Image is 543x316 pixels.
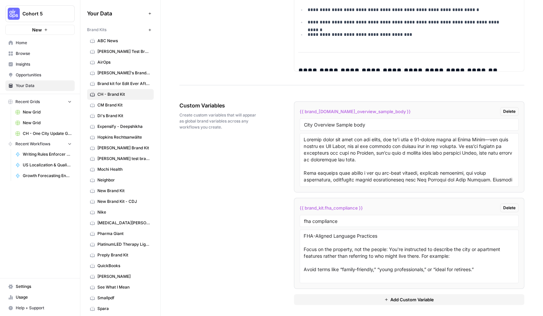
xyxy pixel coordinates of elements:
a: Brand kit for Edit Ever After ([PERSON_NAME]) [87,78,154,89]
a: Nike [87,207,154,218]
a: Browse [5,48,75,59]
span: Your Data [16,83,72,89]
a: New Brand Kit - CDJ [87,196,154,207]
span: Your Data [87,9,146,17]
span: Neighbor [97,177,151,183]
span: [PERSON_NAME] Brand Kit [97,145,151,151]
a: Insights [5,59,75,70]
a: Mochi Health [87,164,154,175]
span: AirOps [97,59,151,65]
a: New Grid [12,117,75,128]
span: Delete [503,205,516,211]
a: CM Brand Kit [87,100,154,110]
a: New Grid [12,107,75,117]
span: Add Custom Variable [390,296,434,303]
span: New [32,26,42,33]
a: Expensify - Deepshikha [87,121,154,132]
span: Hopkins Rechtsanwälte [97,134,151,140]
span: Cohort 5 [22,10,63,17]
span: {{ brand_kit.fha_compliance }} [300,205,363,211]
span: {{ brand_[DOMAIN_NAME]_overview_sample_body }} [300,108,411,115]
span: Di's Brand Kit [97,113,151,119]
a: CH - Brand Kit [87,89,154,100]
textarea: Loremip dolor sit amet con adi elits, doe te’i utla e 91-dolore magna al Enima Minim—ven quis nos... [304,136,515,184]
a: Opportunities [5,70,75,80]
span: CH - Brand Kit [97,91,151,97]
a: See What I Mean [87,282,154,293]
button: Recent Workflows [5,139,75,149]
span: Smallpdf [97,295,151,301]
a: AirOps [87,57,154,68]
span: [MEDICAL_DATA][PERSON_NAME] [97,220,151,226]
span: Usage [16,294,72,300]
span: Spara [97,306,151,312]
a: [PERSON_NAME] [87,271,154,282]
span: PlatinumLED Therapy Lights [97,241,151,247]
a: Smallpdf [87,293,154,303]
span: [PERSON_NAME] test brand kit [97,156,151,162]
span: Writing Rules Enforcer 🔨 - Fork - CDJ [23,151,72,157]
a: PlatinumLED Therapy Lights [87,239,154,250]
span: New Grid [23,109,72,115]
a: Neighbor [87,175,154,185]
button: New [5,25,75,35]
button: Delete [500,107,519,116]
span: Delete [503,108,516,114]
a: New Brand Kit [87,185,154,196]
span: ABC News [97,38,151,44]
a: US Localization & Quality Check [12,160,75,170]
span: Expensify - Deepshikha [97,124,151,130]
span: New Brand Kit - CDJ [97,199,151,205]
a: Usage [5,292,75,303]
span: US Localization & Quality Check [23,162,72,168]
textarea: FHA-Aligned Language Practices Focus on the property, not the people: You're instructed to descri... [304,233,515,280]
span: See What I Mean [97,284,151,290]
a: Home [5,37,75,48]
a: [MEDICAL_DATA][PERSON_NAME] [87,218,154,228]
button: Add Custom Variable [294,294,525,305]
span: Pharma Giant [97,231,151,237]
span: CH - One City Update Grid [23,131,72,137]
span: Recent Workflows [15,141,50,147]
button: Recent Grids [5,97,75,107]
img: Cohort 5 Logo [8,8,20,20]
span: Nike [97,209,151,215]
span: Brand Kits [87,27,106,33]
a: Writing Rules Enforcer 🔨 - Fork - CDJ [12,149,75,160]
span: Recent Grids [15,99,40,105]
a: Spara [87,303,154,314]
span: New Brand Kit [97,188,151,194]
span: Help + Support [16,305,72,311]
span: Home [16,40,72,46]
span: Create custom variables that will appear as global brand variables across any workflows you create. [179,112,256,130]
a: [PERSON_NAME] Brand Kit [87,143,154,153]
span: [PERSON_NAME] [97,273,151,280]
span: [PERSON_NAME]'s Brand Kit [97,70,151,76]
a: Settings [5,281,75,292]
span: Preply Brand Kit [97,252,151,258]
span: CM Brand Kit [97,102,151,108]
a: Growth Forecasting Engine ([PERSON_NAME]) [12,170,75,181]
a: Hopkins Rechtsanwälte [87,132,154,143]
a: Preply Brand Kit [87,250,154,260]
a: ABC News [87,35,154,46]
span: Brand kit for Edit Ever After ([PERSON_NAME]) [97,81,151,87]
a: [PERSON_NAME] Test Brand Kit [87,46,154,57]
input: Variable Name [304,218,515,224]
span: Growth Forecasting Engine ([PERSON_NAME]) [23,173,72,179]
button: Help + Support [5,303,75,313]
span: Custom Variables [179,101,256,109]
span: Opportunities [16,72,72,78]
a: CH - One City Update Grid [12,128,75,139]
button: Workspace: Cohort 5 [5,5,75,22]
span: Insights [16,61,72,67]
a: QuickBooks [87,260,154,271]
button: Delete [500,204,519,212]
a: Pharma Giant [87,228,154,239]
span: QuickBooks [97,263,151,269]
span: [PERSON_NAME] Test Brand Kit [97,49,151,55]
span: Browse [16,51,72,57]
input: Variable Name [304,122,515,128]
span: New Grid [23,120,72,126]
a: [PERSON_NAME]'s Brand Kit [87,68,154,78]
